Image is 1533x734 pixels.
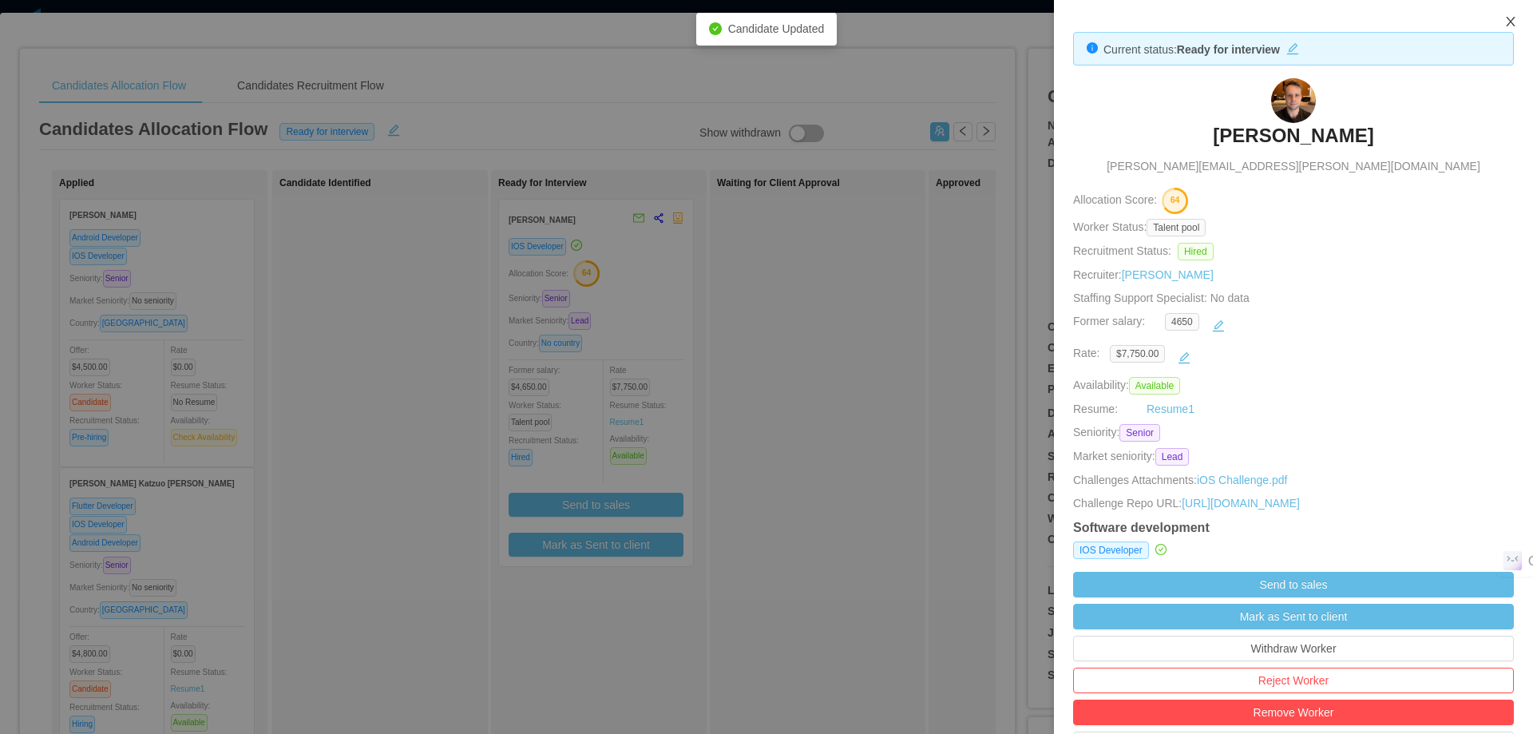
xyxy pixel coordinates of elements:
a: Resume1 [1147,401,1194,418]
a: iOS Challenge.pdf [1197,474,1288,486]
button: Send to sales [1073,572,1514,597]
text: 64 [1171,196,1180,205]
a: icon: check-circle [1155,542,1170,559]
span: Worker Status: [1073,220,1147,233]
span: 4650 [1165,313,1199,331]
span: Available [1129,377,1180,395]
span: Challenges Attachments: [1073,472,1197,489]
span: Staffing Support Specialist: [1073,292,1250,304]
span: Recruiter: [1073,268,1214,281]
span: Lead [1155,448,1190,466]
span: Recruitment Status: [1073,244,1171,257]
span: Senior [1119,424,1160,442]
button: Mark as Sent to client [1073,604,1514,629]
strong: Software development [1073,521,1210,534]
button: Withdraw Worker [1073,636,1514,661]
strong: Ready for interview [1177,43,1280,56]
span: Availability: [1073,379,1186,391]
button: icon: edit [1280,39,1305,55]
span: Hired [1178,243,1214,260]
span: Market seniority: [1073,448,1155,466]
span: Seniority: [1073,424,1119,442]
button: Reject Worker [1073,668,1514,693]
span: Resume: [1073,403,1118,415]
span: Allocation Score: [1073,194,1157,207]
button: icon: edit [1171,345,1197,371]
i: icon: check-circle [709,22,722,35]
i: icon: info-circle [1087,42,1098,54]
span: IOS Developer [1073,542,1149,559]
button: 64 [1157,187,1189,212]
span: [PERSON_NAME][EMAIL_ADDRESS][PERSON_NAME][DOMAIN_NAME] [1107,158,1480,175]
a: [PERSON_NAME] [1122,268,1214,281]
i: icon: close [1504,15,1517,28]
button: Remove Worker [1073,700,1514,725]
a: [URL][DOMAIN_NAME] [1182,497,1300,510]
span: Candidate Updated [728,22,825,35]
span: Challenge Repo URL: [1073,495,1182,512]
i: icon: check-circle [1155,544,1167,555]
span: $7,750.00 [1110,345,1165,363]
span: Current status: [1103,43,1177,56]
span: No data [1207,292,1250,304]
h3: [PERSON_NAME] [1213,123,1373,149]
img: 021b62ac-f379-43fd-9b69-3f19093663d2_682365d3972df-90w.png [1271,78,1316,123]
span: Talent pool [1147,219,1206,236]
button: icon: edit [1206,313,1231,339]
a: [PERSON_NAME] [1213,123,1373,158]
